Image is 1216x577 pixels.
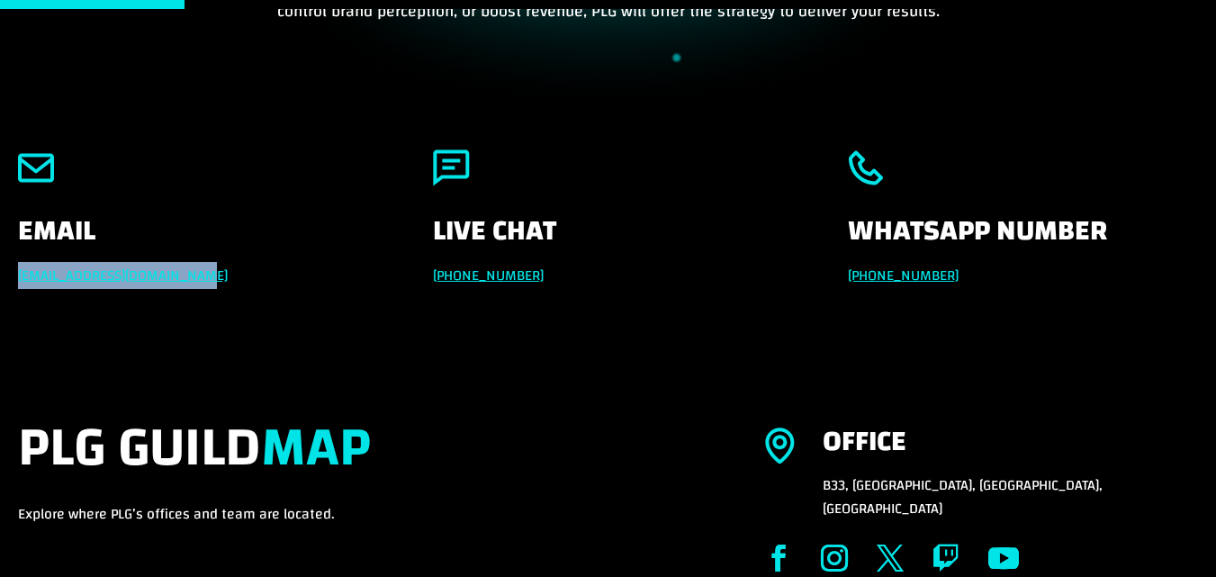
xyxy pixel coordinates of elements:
strong: Map [261,396,371,499]
h2: PLG Guild [18,416,700,502]
div: Explore where PLG’s offices and team are located. [18,416,700,526]
div: Office [823,428,906,456]
a: [PHONE_NUMBER] [848,262,959,289]
img: email [18,149,54,186]
p: B33, [GEOGRAPHIC_DATA], [GEOGRAPHIC_DATA], [GEOGRAPHIC_DATA] [823,473,1199,520]
a: [PHONE_NUMBER] [433,262,544,289]
iframe: Chat Widget [1126,491,1216,577]
h4: Email [18,217,368,264]
h4: Whatsapp Number [848,217,1198,264]
a: [EMAIL_ADDRESS][DOMAIN_NAME] [18,262,228,289]
h4: Live Chat [433,217,783,264]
